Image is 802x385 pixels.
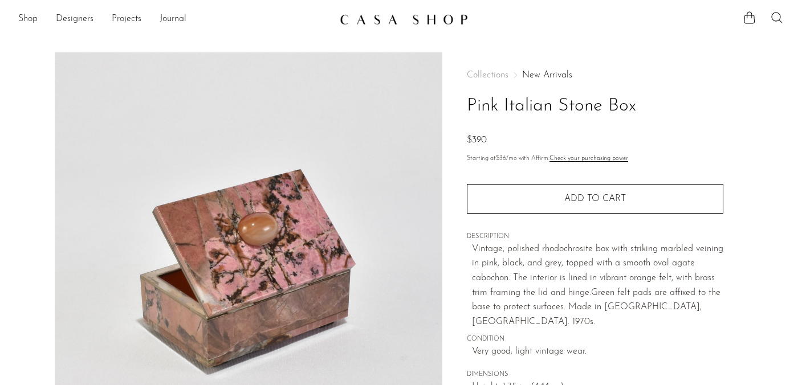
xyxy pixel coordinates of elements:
a: Check your purchasing power - Learn more about Affirm Financing (opens in modal) [549,155,628,162]
nav: Breadcrumbs [467,71,723,80]
span: $390 [467,136,487,145]
span: DESCRIPTION [467,232,723,242]
ul: NEW HEADER MENU [18,10,331,29]
nav: Desktop navigation [18,10,331,29]
p: Starting at /mo with Affirm. [467,154,723,164]
span: Very good; light vintage wear. [472,345,723,359]
a: Journal [160,12,186,27]
a: Projects [112,12,141,27]
a: New Arrivals [522,71,572,80]
a: Shop [18,12,38,27]
span: CONDITION [467,334,723,345]
span: $36 [496,155,506,162]
h1: Pink Italian Stone Box [467,92,723,121]
span: Collections [467,71,508,80]
span: Add to cart [564,194,626,203]
a: Designers [56,12,93,27]
button: Add to cart [467,184,723,214]
p: Vintage, polished rhodochrosite box with striking marbled veining in pink, black, and grey, toppe... [472,242,723,330]
span: DIMENSIONS [467,370,723,380]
